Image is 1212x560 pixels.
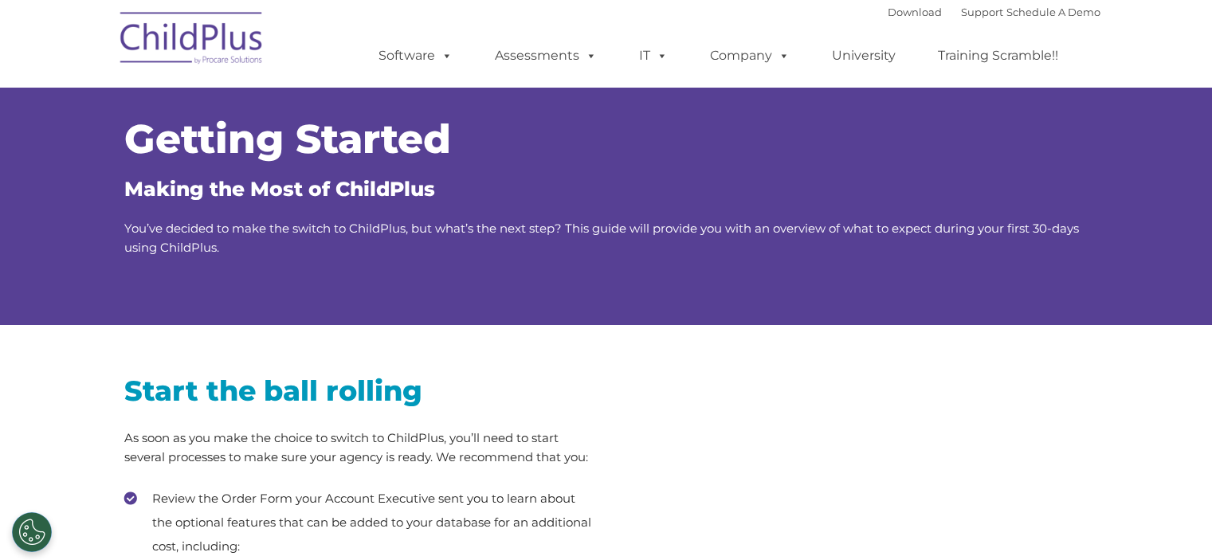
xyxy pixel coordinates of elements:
h2: Start the ball rolling [124,373,594,409]
a: Software [363,40,469,72]
a: IT [623,40,684,72]
a: Schedule A Demo [1006,6,1100,18]
img: ChildPlus by Procare Solutions [112,1,272,80]
a: Company [694,40,806,72]
a: Training Scramble!! [922,40,1074,72]
a: Assessments [479,40,613,72]
p: As soon as you make the choice to switch to ChildPlus, you’ll need to start several processes to ... [124,429,594,467]
a: Support [961,6,1003,18]
span: Getting Started [124,115,451,163]
button: Cookies Settings [12,512,52,552]
a: University [816,40,912,72]
span: You’ve decided to make the switch to ChildPlus, but what’s the next step? This guide will provide... [124,221,1079,255]
a: Download [888,6,942,18]
font: | [888,6,1100,18]
span: Making the Most of ChildPlus [124,177,435,201]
